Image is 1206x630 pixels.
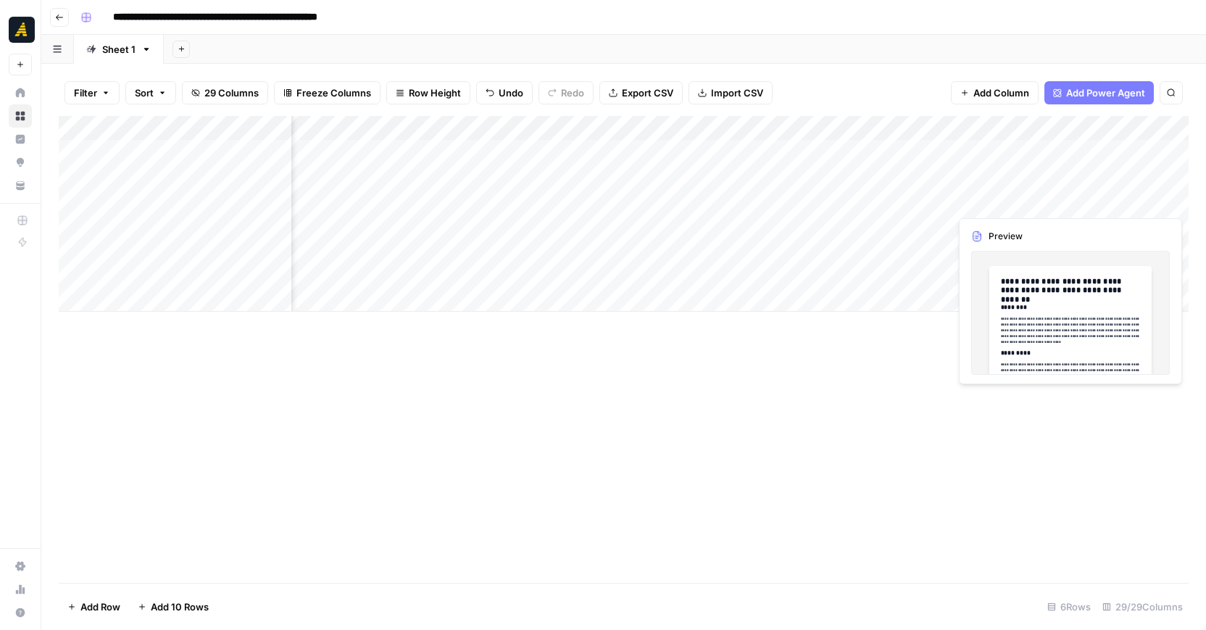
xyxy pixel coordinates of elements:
span: Freeze Columns [296,86,371,100]
span: Export CSV [622,86,673,100]
button: Filter [65,81,120,104]
button: Sort [125,81,176,104]
button: Export CSV [599,81,683,104]
button: Add Column [951,81,1039,104]
button: Help + Support [9,601,32,624]
button: Undo [476,81,533,104]
span: Add Column [973,86,1029,100]
span: 29 Columns [204,86,259,100]
div: Sheet 1 [102,42,136,57]
a: Opportunities [9,151,32,174]
a: Insights [9,128,32,151]
a: Usage [9,578,32,601]
button: Freeze Columns [274,81,380,104]
span: Undo [499,86,523,100]
button: Import CSV [689,81,773,104]
span: Row Height [409,86,461,100]
a: Home [9,81,32,104]
span: Import CSV [711,86,763,100]
button: Workspace: Marketers in Demand [9,12,32,48]
span: Add 10 Rows [151,600,209,614]
img: Marketers in Demand Logo [9,17,35,43]
span: Add Row [80,600,120,614]
button: 29 Columns [182,81,268,104]
button: Add 10 Rows [129,595,217,618]
span: Add Power Agent [1066,86,1145,100]
span: Redo [561,86,584,100]
a: Settings [9,555,32,578]
button: Row Height [386,81,470,104]
span: Sort [135,86,154,100]
button: Add Power Agent [1044,81,1154,104]
a: Sheet 1 [74,35,164,64]
div: 29/29 Columns [1097,595,1189,618]
div: 6 Rows [1041,595,1097,618]
button: Redo [538,81,594,104]
a: Your Data [9,174,32,197]
button: Add Row [59,595,129,618]
a: Browse [9,104,32,128]
span: Filter [74,86,97,100]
